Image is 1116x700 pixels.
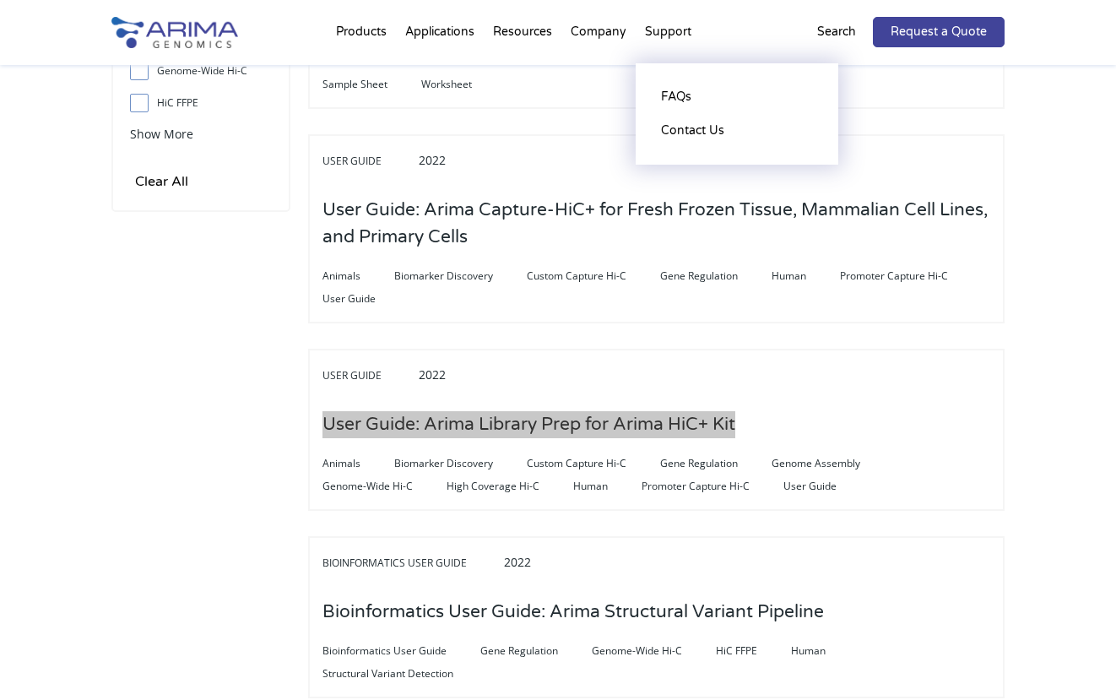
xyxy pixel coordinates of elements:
a: FAQs [653,80,821,114]
span: High Coverage Hi-C [447,476,573,497]
span: User Guide [783,476,870,497]
span: Gene Regulation [480,641,592,661]
span: Gene Regulation [660,453,772,474]
span: Structural Variant Detection [322,664,487,684]
a: User Guide: Arima Capture-HiC+ for Fresh Frozen Tissue, Mammalian Cell Lines, and Primary Cells [322,228,990,247]
span: Human [573,476,642,497]
span: HiC FFPE [716,641,791,661]
p: Search [817,21,856,43]
input: Clear All [130,170,193,193]
span: Custom Capture Hi-C [527,266,660,286]
span: Sample Sheet [322,74,421,95]
label: HiC FFPE [130,90,272,116]
span: Animals [322,266,394,286]
a: Bioinformatics User Guide: Arima Structural Variant Pipeline [322,603,824,621]
span: Promoter Capture Hi-C [840,266,982,286]
span: Worksheet [421,74,506,95]
span: Custom Capture Hi-C [527,453,660,474]
span: Promoter Capture Hi-C [642,476,783,497]
span: Human [791,641,859,661]
span: User Guide [322,289,409,309]
span: Human [772,266,840,286]
span: 2022 [419,366,446,383]
a: Request a Quote [873,17,1005,47]
span: Biomarker Discovery [394,453,527,474]
span: Genome-Wide Hi-C [322,476,447,497]
span: Biomarker Discovery [394,266,527,286]
span: Genome Assembly [772,453,894,474]
span: Bioinformatics User Guide [322,641,480,661]
span: Animals [322,453,394,474]
a: User Guide: Arima Library Prep for Arima HiC+ Kit [322,415,735,434]
h3: User Guide: Arima Capture-HiC+ for Fresh Frozen Tissue, Mammalian Cell Lines, and Primary Cells [322,184,990,263]
h3: User Guide: Arima Library Prep for Arima HiC+ Kit [322,399,735,451]
span: 2022 [419,152,446,168]
span: Genome-Wide Hi-C [592,641,716,661]
a: Contact Us [653,114,821,148]
span: User Guide [322,151,415,171]
span: Gene Regulation [660,266,772,286]
h3: Bioinformatics User Guide: Arima Structural Variant Pipeline [322,586,824,638]
span: Show More [130,126,193,142]
label: Genome-Wide Hi-C [130,58,272,84]
span: Bioinformatics User Guide [322,553,501,573]
img: Arima-Genomics-logo [111,17,238,48]
span: User Guide [322,366,415,386]
span: 2022 [504,554,531,570]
